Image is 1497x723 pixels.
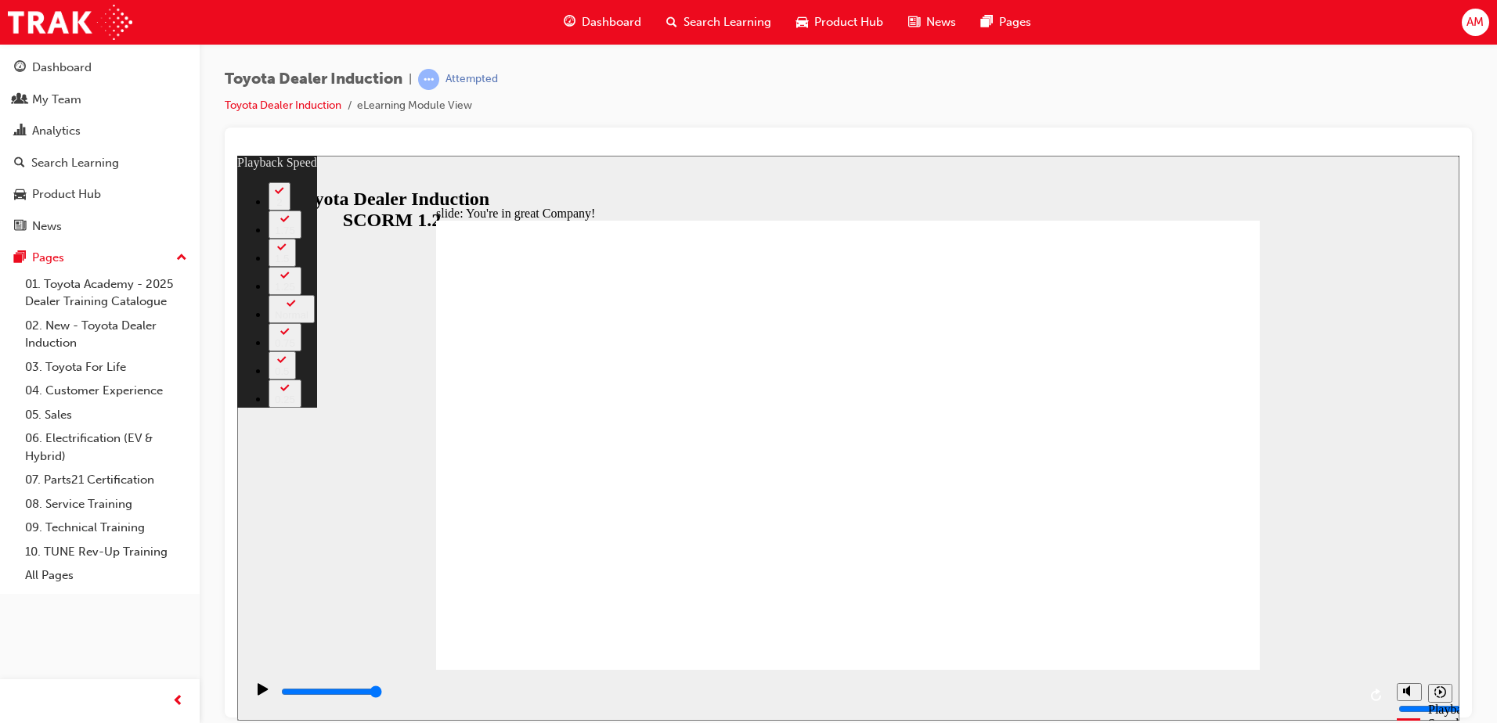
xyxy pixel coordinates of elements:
[19,563,193,588] a: All Pages
[1191,547,1214,575] div: Playback Speed
[666,13,677,32] span: search-icon
[32,59,92,77] div: Dashboard
[44,530,145,542] input: slide progress
[225,70,402,88] span: Toyota Dealer Induction
[684,13,771,31] span: Search Learning
[14,156,25,171] span: search-icon
[564,13,575,32] span: guage-icon
[896,6,969,38] a: news-iconNews
[32,91,81,109] div: My Team
[14,61,26,75] span: guage-icon
[357,97,472,115] li: eLearning Module View
[19,379,193,403] a: 04. Customer Experience
[582,13,641,31] span: Dashboard
[6,53,193,82] a: Dashboard
[19,355,193,379] a: 03. Toyota For Life
[908,13,920,32] span: news-icon
[981,13,993,32] span: pages-icon
[8,5,132,40] img: Trak
[445,72,498,87] div: Attempted
[969,6,1044,38] a: pages-iconPages
[999,13,1031,31] span: Pages
[14,251,26,265] span: pages-icon
[6,243,193,272] button: Pages
[19,403,193,427] a: 05. Sales
[6,85,193,114] a: My Team
[6,212,193,241] a: News
[1191,528,1215,547] button: Playback speed
[14,188,26,202] span: car-icon
[14,220,26,234] span: news-icon
[6,117,193,146] a: Analytics
[14,124,26,138] span: chart-icon
[1160,527,1185,545] button: Mute (Ctrl+Alt+M)
[6,50,193,243] button: DashboardMy TeamAnalyticsSearch LearningProduct HubNews
[19,272,193,314] a: 01. Toyota Academy - 2025 Dealer Training Catalogue
[19,516,193,540] a: 09. Technical Training
[38,41,47,52] div: 2
[1161,547,1262,559] input: volume
[176,248,187,268] span: up-icon
[32,122,81,140] div: Analytics
[409,70,412,88] span: |
[19,314,193,355] a: 02. New - Toyota Dealer Induction
[32,249,64,267] div: Pages
[8,514,1152,565] div: playback controls
[926,13,956,31] span: News
[1466,13,1484,31] span: AM
[1152,514,1214,565] div: misc controls
[796,13,808,32] span: car-icon
[14,93,26,107] span: people-icon
[814,13,883,31] span: Product Hub
[784,6,896,38] a: car-iconProduct Hub
[19,426,193,468] a: 06. Electrification (EV & Hybrid)
[551,6,654,38] a: guage-iconDashboard
[418,69,439,90] span: learningRecordVerb_ATTEMPT-icon
[31,27,53,55] button: 2
[6,149,193,178] a: Search Learning
[32,185,101,203] div: Product Hub
[225,99,341,112] a: Toyota Dealer Induction
[32,218,62,236] div: News
[172,692,184,711] span: prev-icon
[1128,528,1152,552] button: Replay (Ctrl+Alt+R)
[1462,9,1489,36] button: AM
[19,492,193,516] a: 08. Service Training
[31,154,119,172] div: Search Learning
[8,527,34,553] button: Play (Ctrl+Alt+P)
[654,6,784,38] a: search-iconSearch Learning
[6,180,193,209] a: Product Hub
[19,468,193,492] a: 07. Parts21 Certification
[19,540,193,564] a: 10. TUNE Rev-Up Training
